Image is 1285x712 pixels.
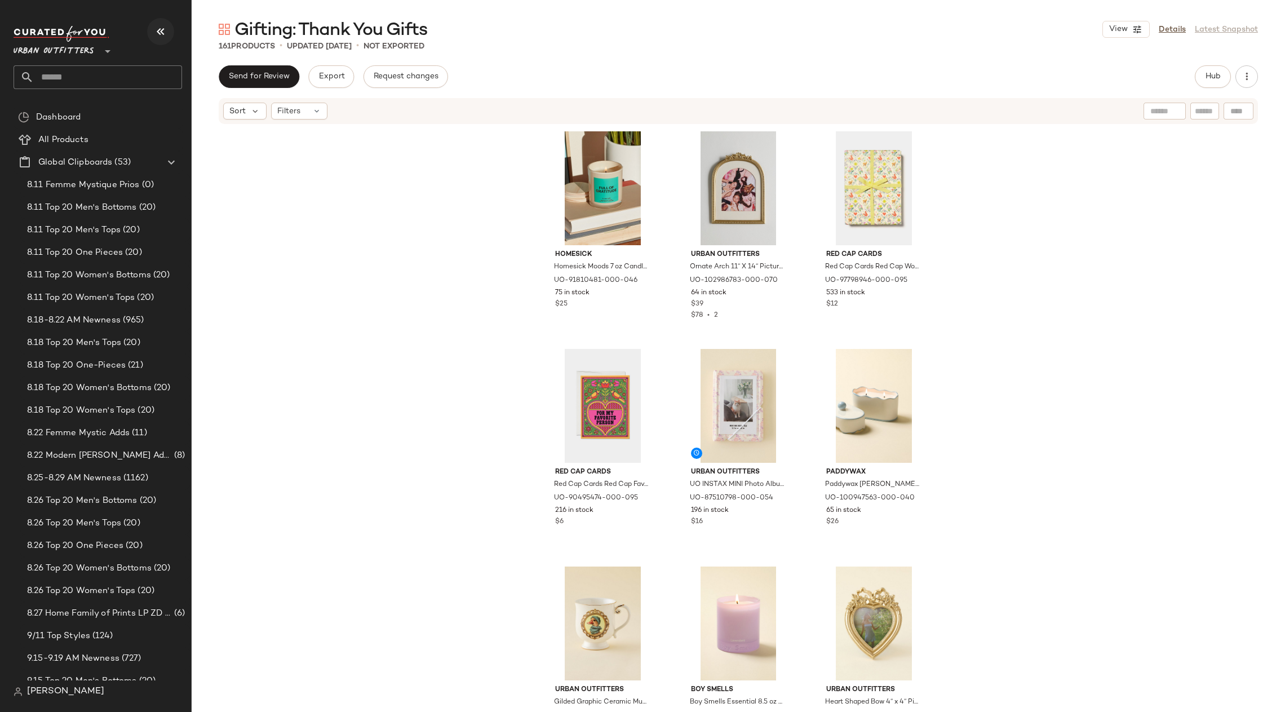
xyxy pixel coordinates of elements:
span: $39 [691,299,703,309]
span: (20) [137,201,156,214]
span: 64 in stock [691,288,726,298]
span: 8.26 Top 20 Men's Bottoms [27,494,138,507]
a: Details [1159,24,1186,36]
span: (21) [126,359,143,372]
div: Products [219,41,275,52]
span: Gilded Graphic Ceramic Mug in White at Urban Outfitters [554,697,649,707]
img: svg%3e [219,24,230,35]
button: Request changes [364,65,448,88]
span: 65 in stock [826,506,861,516]
img: cfy_white_logo.C9jOOHJF.svg [14,26,109,42]
span: UO-90495474-000-095 [554,493,638,503]
img: 97798946_095_m [817,131,930,245]
span: UO-100947563-000-040 [825,493,915,503]
span: 8.22 Modern [PERSON_NAME] Adds [27,449,172,462]
span: Paddywax [826,467,921,477]
img: 102385648_053_b [682,567,795,680]
span: 8.22 Femme Mystic Adds [27,427,130,440]
span: (20) [152,382,171,395]
span: 161 [219,42,231,51]
span: (11) [130,427,147,440]
span: 8.18 Top 20 Women's Bottoms [27,382,152,395]
img: 98898455_010_b [546,567,659,680]
span: 8.18 Top 20 Men's Tops [27,337,121,350]
span: Hub [1205,72,1221,81]
img: svg%3e [18,112,29,123]
span: Boy Smells Essential 8.5 oz Scented Candle in Lavendare at Urban Outfitters [690,697,785,707]
span: 8.27 Home Family of Prints LP ZD Adds [27,607,172,620]
span: $12 [826,299,838,309]
span: Red Cap Cards [555,467,650,477]
span: Sort [229,105,246,117]
span: (20) [135,585,154,598]
span: 8.11 Top 20 Men's Bottoms [27,201,137,214]
span: 196 in stock [691,506,729,516]
span: UO-87510798-000-054 [690,493,773,503]
span: 75 in stock [555,288,590,298]
span: $6 [555,517,564,527]
span: (727) [119,652,141,665]
span: 2 [714,312,718,319]
span: $26 [826,517,839,527]
span: (124) [90,630,113,643]
span: • [280,39,282,53]
span: Urban Outfitters [691,467,786,477]
span: (1162) [121,472,148,485]
span: (20) [123,539,143,552]
span: (20) [121,337,140,350]
span: Send for Review [228,72,290,81]
span: 8.26 Top 20 Women's Bottoms [27,562,152,575]
span: Export [318,72,344,81]
span: Boy Smells [691,685,786,695]
span: $16 [691,517,703,527]
button: Hub [1195,65,1231,88]
span: [PERSON_NAME] [27,685,104,698]
span: (20) [152,562,171,575]
img: 100947563_040_b [817,349,930,463]
span: (20) [135,291,154,304]
span: • [356,39,359,53]
img: 87510798_054_b [682,349,795,463]
span: 8.11 Top 20 Women's Tops [27,291,135,304]
span: 8.25-8.29 AM Newness [27,472,121,485]
span: 8.11 Top 20 One Pieces [27,246,123,259]
span: $78 [691,312,703,319]
span: Red Cap Cards Red Cap Woodland Critters Wrapping Paper at Urban Outfitters [825,262,920,272]
span: UO-97798946-000-095 [825,276,907,286]
span: Heart Shaped Bow 4” x 4” Picture Frame in Gold at Urban Outfitters [825,697,920,707]
img: 90495474_095_m [546,349,659,463]
span: View [1109,25,1128,34]
span: Red Cap Cards [826,250,921,260]
span: Dashboard [36,111,81,124]
span: (20) [121,224,140,237]
span: 8.11 Top 20 Women's Bottoms [27,269,151,282]
button: Send for Review [219,65,299,88]
span: (20) [121,517,140,530]
span: Request changes [373,72,438,81]
span: Global Clipboards [38,156,112,169]
img: 91810481_046_m [546,131,659,245]
img: 102986775_070_b [817,567,930,680]
span: (20) [151,269,170,282]
img: 102986783_070_b [682,131,795,245]
span: Filters [277,105,300,117]
span: $25 [555,299,568,309]
span: (0) [140,179,154,192]
span: (965) [121,314,144,327]
span: Gifting: Thank You Gifts [234,19,427,42]
span: UO-102986783-000-070 [690,276,778,286]
button: View [1102,21,1150,38]
span: Paddywax [PERSON_NAME] 5.5 oz Scented Candle in Lavender/Thyme at Urban Outfitters [825,480,920,490]
span: 8.26 Top 20 One Pieces [27,539,123,552]
img: svg%3e [14,687,23,696]
span: 9/11 Top Styles [27,630,90,643]
span: (53) [112,156,131,169]
p: updated [DATE] [287,41,352,52]
span: Urban Outfitters [826,685,921,695]
span: UO INSTAX MINI Photo Album in [PERSON_NAME] at Urban Outfitters [690,480,785,490]
span: Urban Outfitters [691,250,786,260]
span: 8.26 Top 20 Women's Tops [27,585,135,598]
span: 8.11 Top 20 Men's Tops [27,224,121,237]
span: Ornate Arch 11” X 14” Picture Frame in Gold at Urban Outfitters [690,262,785,272]
span: 9.15 Top 20 Men's Bottoms [27,675,137,688]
